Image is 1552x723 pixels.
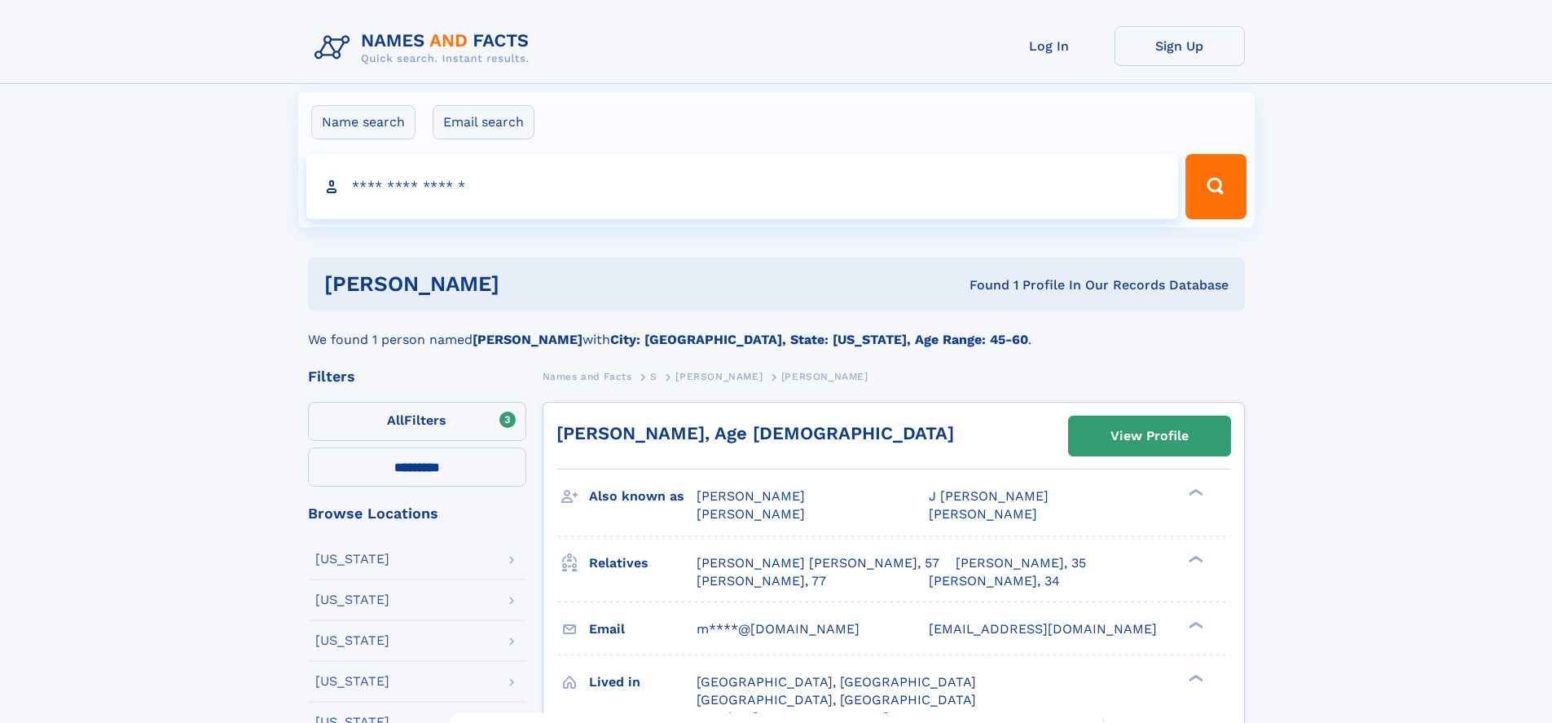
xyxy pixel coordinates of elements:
[556,423,954,443] a: [PERSON_NAME], Age [DEMOGRAPHIC_DATA]
[589,549,697,577] h3: Relatives
[984,26,1115,66] a: Log In
[956,554,1086,572] a: [PERSON_NAME], 35
[315,553,389,566] div: [US_STATE]
[697,554,939,572] a: [PERSON_NAME] [PERSON_NAME], 57
[650,371,657,382] span: S
[433,105,534,139] label: Email search
[1115,26,1245,66] a: Sign Up
[697,674,976,690] span: [GEOGRAPHIC_DATA], [GEOGRAPHIC_DATA]
[1185,487,1204,498] div: ❯
[1110,417,1189,455] div: View Profile
[306,154,1179,219] input: search input
[650,366,657,386] a: S
[387,412,404,428] span: All
[308,26,543,70] img: Logo Names and Facts
[308,369,526,384] div: Filters
[1069,417,1230,456] a: View Profile
[675,371,763,382] span: [PERSON_NAME]
[308,311,1245,350] div: We found 1 person named with .
[929,488,1049,504] span: J [PERSON_NAME]
[697,506,805,522] span: [PERSON_NAME]
[734,276,1229,294] div: Found 1 Profile In Our Records Database
[697,488,805,504] span: [PERSON_NAME]
[1185,672,1204,683] div: ❯
[543,366,632,386] a: Names and Facts
[589,668,697,696] h3: Lived in
[610,332,1028,347] b: City: [GEOGRAPHIC_DATA], State: [US_STATE], Age Range: 45-60
[1185,553,1204,564] div: ❯
[929,506,1037,522] span: [PERSON_NAME]
[929,621,1157,637] span: [EMAIL_ADDRESS][DOMAIN_NAME]
[697,692,976,708] span: [GEOGRAPHIC_DATA], [GEOGRAPHIC_DATA]
[473,332,583,347] b: [PERSON_NAME]
[589,615,697,643] h3: Email
[311,105,415,139] label: Name search
[308,506,526,521] div: Browse Locations
[324,274,735,294] h1: [PERSON_NAME]
[1185,154,1246,219] button: Search Button
[929,572,1060,590] a: [PERSON_NAME], 34
[315,634,389,647] div: [US_STATE]
[315,593,389,606] div: [US_STATE]
[315,675,389,688] div: [US_STATE]
[675,366,763,386] a: [PERSON_NAME]
[1185,619,1204,630] div: ❯
[308,402,526,441] label: Filters
[697,572,826,590] a: [PERSON_NAME], 77
[589,483,697,510] h3: Also known as
[781,371,868,382] span: [PERSON_NAME]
